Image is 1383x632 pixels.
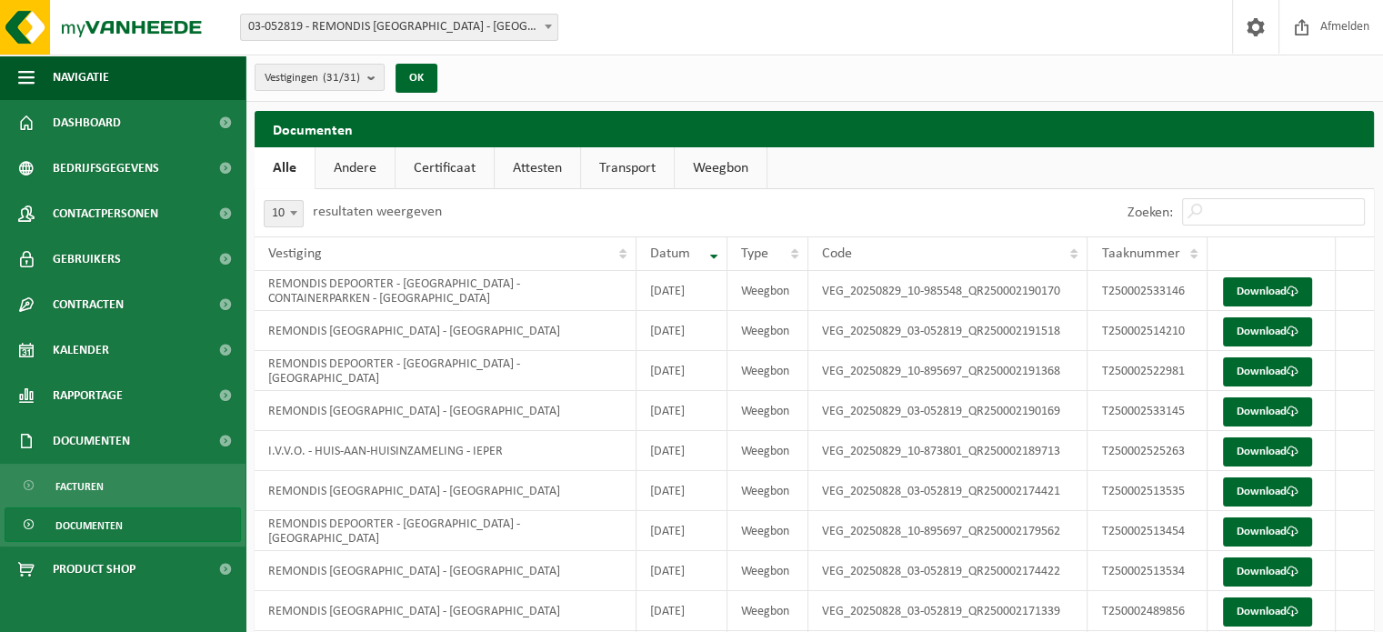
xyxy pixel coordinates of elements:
button: OK [396,64,437,93]
span: 10 [264,200,304,227]
a: Download [1223,437,1312,466]
span: Documenten [55,508,123,543]
td: [DATE] [636,551,727,591]
a: Download [1223,597,1312,627]
span: Code [822,246,852,261]
td: Weegbon [727,351,808,391]
a: Weegbon [675,147,767,189]
a: Alle [255,147,315,189]
td: T250002489856 [1087,591,1207,631]
td: [DATE] [636,311,727,351]
span: 10 [265,201,303,226]
td: VEG_20250829_10-895697_QR250002191368 [808,351,1087,391]
count: (31/31) [323,72,360,84]
a: Download [1223,317,1312,346]
span: Navigatie [53,55,109,100]
td: Weegbon [727,311,808,351]
td: T250002514210 [1087,311,1207,351]
td: [DATE] [636,511,727,551]
a: Download [1223,357,1312,386]
span: Contracten [53,282,124,327]
span: Facturen [55,469,104,504]
td: VEG_20250829_03-052819_QR250002191518 [808,311,1087,351]
td: REMONDIS DEPOORTER - [GEOGRAPHIC_DATA] - [GEOGRAPHIC_DATA] [255,351,636,391]
td: VEG_20250828_03-052819_QR250002174421 [808,471,1087,511]
td: Weegbon [727,391,808,431]
span: Rapportage [53,373,123,418]
td: REMONDIS DEPOORTER - [GEOGRAPHIC_DATA] - [GEOGRAPHIC_DATA] [255,511,636,551]
span: Contactpersonen [53,191,158,236]
td: VEG_20250828_03-052819_QR250002174422 [808,551,1087,591]
td: T250002513535 [1087,471,1207,511]
span: 03-052819 - REMONDIS WEST-VLAANDEREN - OOSTENDE [241,15,557,40]
td: [DATE] [636,271,727,311]
span: Product Shop [53,547,135,592]
td: VEG_20250828_03-052819_QR250002171339 [808,591,1087,631]
td: T250002533145 [1087,391,1207,431]
a: Download [1223,557,1312,587]
td: [DATE] [636,391,727,431]
td: REMONDIS DEPOORTER - [GEOGRAPHIC_DATA] - CONTAINERPARKEN - [GEOGRAPHIC_DATA] [255,271,636,311]
td: T250002513454 [1087,511,1207,551]
span: Kalender [53,327,109,373]
a: Certificaat [396,147,494,189]
label: Zoeken: [1127,206,1173,220]
td: Weegbon [727,471,808,511]
a: Download [1223,477,1312,507]
td: Weegbon [727,511,808,551]
a: Attesten [495,147,580,189]
a: Andere [316,147,395,189]
span: Dashboard [53,100,121,145]
span: Vestiging [268,246,322,261]
a: Transport [581,147,674,189]
span: Type [741,246,768,261]
td: REMONDIS [GEOGRAPHIC_DATA] - [GEOGRAPHIC_DATA] [255,471,636,511]
td: Weegbon [727,551,808,591]
td: T250002513534 [1087,551,1207,591]
td: REMONDIS [GEOGRAPHIC_DATA] - [GEOGRAPHIC_DATA] [255,591,636,631]
span: Bedrijfsgegevens [53,145,159,191]
a: Facturen [5,468,241,503]
td: T250002525263 [1087,431,1207,471]
a: Download [1223,397,1312,426]
td: T250002533146 [1087,271,1207,311]
button: Vestigingen(31/31) [255,64,385,91]
span: Datum [650,246,690,261]
td: Weegbon [727,431,808,471]
td: VEG_20250829_03-052819_QR250002190169 [808,391,1087,431]
td: [DATE] [636,471,727,511]
a: Download [1223,517,1312,547]
span: 03-052819 - REMONDIS WEST-VLAANDEREN - OOSTENDE [240,14,558,41]
td: T250002522981 [1087,351,1207,391]
span: Vestigingen [265,65,360,92]
td: VEG_20250829_10-985548_QR250002190170 [808,271,1087,311]
td: I.V.V.O. - HUIS-AAN-HUISINZAMELING - IEPER [255,431,636,471]
h2: Documenten [255,111,1374,146]
td: [DATE] [636,591,727,631]
td: REMONDIS [GEOGRAPHIC_DATA] - [GEOGRAPHIC_DATA] [255,551,636,591]
td: VEG_20250828_10-895697_QR250002179562 [808,511,1087,551]
label: resultaten weergeven [313,205,442,219]
a: Download [1223,277,1312,306]
td: REMONDIS [GEOGRAPHIC_DATA] - [GEOGRAPHIC_DATA] [255,311,636,351]
td: Weegbon [727,271,808,311]
td: [DATE] [636,351,727,391]
span: Taaknummer [1101,246,1179,261]
td: [DATE] [636,431,727,471]
td: Weegbon [727,591,808,631]
td: REMONDIS [GEOGRAPHIC_DATA] - [GEOGRAPHIC_DATA] [255,391,636,431]
td: VEG_20250829_10-873801_QR250002189713 [808,431,1087,471]
a: Documenten [5,507,241,542]
span: Gebruikers [53,236,121,282]
span: Documenten [53,418,130,464]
